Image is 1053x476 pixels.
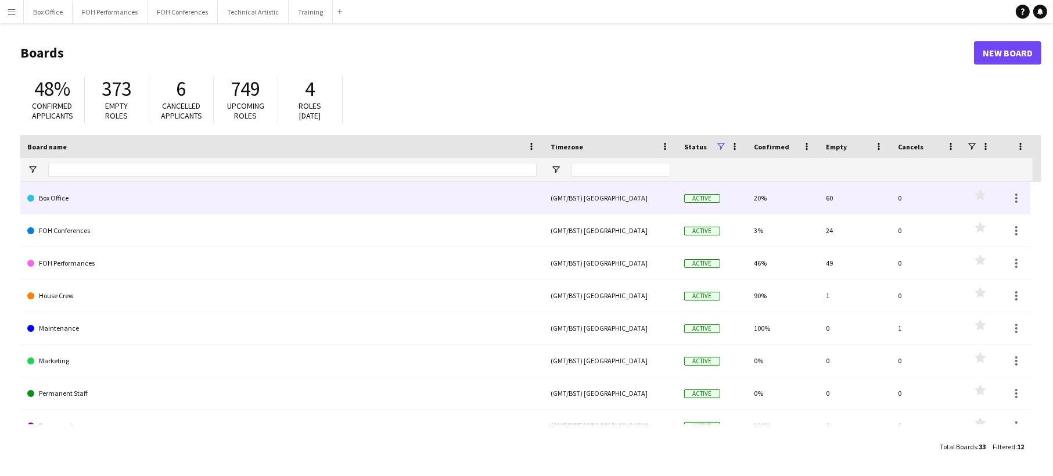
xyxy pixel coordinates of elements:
[48,163,537,177] input: Board name Filter Input
[819,247,891,279] div: 49
[544,410,677,442] div: (GMT/BST) [GEOGRAPHIC_DATA]
[27,280,537,312] a: House Crew
[940,435,986,458] div: :
[684,389,720,398] span: Active
[27,345,537,377] a: Marketing
[684,357,720,366] span: Active
[73,1,148,23] button: FOH Performances
[27,214,537,247] a: FOH Conferences
[20,44,974,62] h1: Boards
[1017,442,1024,451] span: 12
[898,142,923,151] span: Cancels
[227,101,264,121] span: Upcoming roles
[819,280,891,312] div: 1
[27,182,537,214] a: Box Office
[993,442,1015,451] span: Filtered
[891,214,963,246] div: 0
[27,247,537,280] a: FOH Performances
[544,247,677,279] div: (GMT/BST) [GEOGRAPHIC_DATA]
[27,142,67,151] span: Board name
[747,182,819,214] div: 20%
[27,410,537,442] a: Programming
[684,422,720,431] span: Active
[891,247,963,279] div: 0
[551,142,583,151] span: Timezone
[544,377,677,409] div: (GMT/BST) [GEOGRAPHIC_DATA]
[993,435,1024,458] div: :
[891,312,963,344] div: 1
[891,345,963,377] div: 0
[544,182,677,214] div: (GMT/BST) [GEOGRAPHIC_DATA]
[684,227,720,235] span: Active
[684,142,707,151] span: Status
[544,280,677,312] div: (GMT/BST) [GEOGRAPHIC_DATA]
[940,442,977,451] span: Total Boards
[819,410,891,442] div: 0
[27,312,537,345] a: Maintenance
[974,41,1041,65] a: New Board
[27,164,38,175] button: Open Filter Menu
[148,1,218,23] button: FOH Conferences
[819,377,891,409] div: 0
[289,1,333,23] button: Training
[819,214,891,246] div: 24
[34,76,70,102] span: 48%
[747,410,819,442] div: 100%
[102,76,132,102] span: 373
[747,247,819,279] div: 46%
[819,182,891,214] div: 60
[299,101,322,121] span: Roles [DATE]
[684,259,720,268] span: Active
[826,142,847,151] span: Empty
[754,142,789,151] span: Confirmed
[747,377,819,409] div: 0%
[979,442,986,451] span: 33
[891,182,963,214] div: 0
[24,1,73,23] button: Box Office
[747,280,819,312] div: 90%
[891,280,963,312] div: 0
[161,101,202,121] span: Cancelled applicants
[572,163,670,177] input: Timezone Filter Input
[544,345,677,377] div: (GMT/BST) [GEOGRAPHIC_DATA]
[544,214,677,246] div: (GMT/BST) [GEOGRAPHIC_DATA]
[819,345,891,377] div: 0
[684,292,720,300] span: Active
[747,214,819,246] div: 3%
[684,194,720,203] span: Active
[684,324,720,333] span: Active
[551,164,561,175] button: Open Filter Menu
[891,377,963,409] div: 0
[747,312,819,344] div: 100%
[819,312,891,344] div: 0
[177,76,186,102] span: 6
[27,377,537,410] a: Permanent Staff
[32,101,73,121] span: Confirmed applicants
[231,76,261,102] span: 749
[747,345,819,377] div: 0%
[106,101,128,121] span: Empty roles
[544,312,677,344] div: (GMT/BST) [GEOGRAPHIC_DATA]
[306,76,315,102] span: 4
[891,410,963,442] div: 0
[218,1,289,23] button: Technical Artistic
